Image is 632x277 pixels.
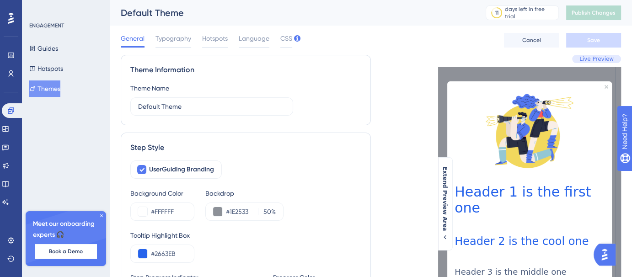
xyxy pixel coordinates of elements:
[587,37,600,44] span: Save
[130,83,169,94] div: Theme Name
[441,166,449,231] span: Extend Preview Area
[138,101,285,112] input: Theme Name
[261,206,271,217] input: %
[522,37,541,44] span: Cancel
[505,5,556,20] div: days left in free trial
[504,33,559,48] button: Cancel
[49,248,83,255] span: Book a Demo
[29,40,58,57] button: Guides
[572,9,616,16] span: Publish Changes
[566,5,621,20] button: Publish Changes
[130,142,361,153] div: Step Style
[29,80,60,97] button: Themes
[29,60,63,77] button: Hotspots
[495,9,498,16] div: 11
[155,33,191,44] span: Typography
[455,184,605,216] h1: Header 1 is the first one
[121,6,463,19] div: Default Theme
[121,33,145,44] span: General
[130,230,361,241] div: Tooltip Highlight Box
[29,22,64,29] div: ENGAGEMENT
[202,33,228,44] span: Hotspots
[130,64,361,75] div: Theme Information
[239,33,269,44] span: Language
[33,218,99,240] span: Meet our onboarding experts 🎧
[438,166,452,241] button: Extend Preview Area
[149,164,214,175] span: UserGuiding Branding
[21,2,57,13] span: Need Help?
[484,85,575,176] img: Modal Media
[455,267,605,277] h3: Header 3 is the middle one
[605,85,608,89] div: Close Preview
[579,55,614,63] span: Live Preview
[594,241,621,268] iframe: UserGuiding AI Assistant Launcher
[258,206,276,217] label: %
[130,188,194,199] div: Background Color
[205,188,284,199] div: Backdrop
[455,235,605,248] h2: Header 2 is the cool one
[566,33,621,48] button: Save
[35,244,97,259] button: Book a Demo
[280,33,292,44] span: CSS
